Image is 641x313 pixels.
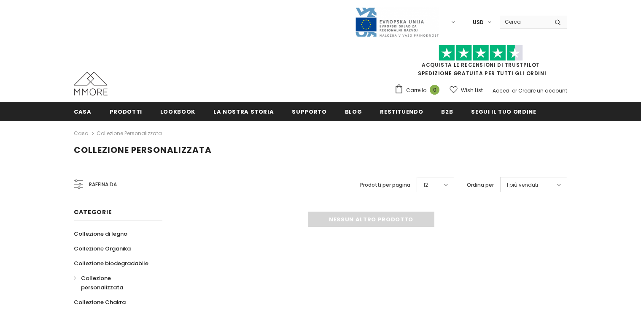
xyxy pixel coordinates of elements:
input: Search Site [500,16,548,28]
span: Segui il tuo ordine [471,108,536,116]
span: Lookbook [160,108,195,116]
span: Collezione personalizzata [81,274,123,291]
span: 12 [423,181,428,189]
span: Collezione personalizzata [74,144,212,156]
a: Javni Razpis [355,18,439,25]
span: USD [473,18,484,27]
img: Fidati di Pilot Stars [439,45,523,61]
span: Collezione biodegradabile [74,259,148,267]
a: Acquista le recensioni di TrustPilot [422,61,540,68]
a: Wish List [450,83,483,98]
a: La nostra storia [213,102,274,121]
a: supporto [292,102,326,121]
span: Raffina da [89,180,117,189]
span: I più venduti [507,181,538,189]
a: Accedi [493,87,511,94]
a: B2B [441,102,453,121]
span: Wish List [461,86,483,95]
a: Casa [74,128,89,139]
span: B2B [441,108,453,116]
span: Blog [345,108,362,116]
a: Prodotti [110,102,142,121]
span: Collezione di legno [74,230,127,238]
a: Blog [345,102,362,121]
span: Prodotti [110,108,142,116]
a: Casa [74,102,92,121]
a: Segui il tuo ordine [471,102,536,121]
a: Collezione di legno [74,226,127,241]
img: Casi MMORE [74,72,108,95]
span: SPEDIZIONE GRATUITA PER TUTTI GLI ORDINI [394,49,567,77]
a: Creare un account [518,87,567,94]
span: Categorie [74,208,112,216]
span: Collezione Organika [74,245,131,253]
span: or [512,87,517,94]
span: supporto [292,108,326,116]
span: La nostra storia [213,108,274,116]
span: Carrello [406,86,426,95]
span: 0 [430,85,439,95]
a: Carrello 0 [394,84,444,97]
label: Ordina per [467,181,494,189]
a: Collezione Chakra [74,295,126,310]
a: Collezione Organika [74,241,131,256]
a: Collezione personalizzata [74,271,153,295]
span: Collezione Chakra [74,298,126,306]
a: Lookbook [160,102,195,121]
a: Collezione personalizzata [97,130,162,137]
a: Collezione biodegradabile [74,256,148,271]
label: Prodotti per pagina [360,181,410,189]
img: Javni Razpis [355,7,439,38]
span: Casa [74,108,92,116]
a: Restituendo [380,102,423,121]
span: Restituendo [380,108,423,116]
